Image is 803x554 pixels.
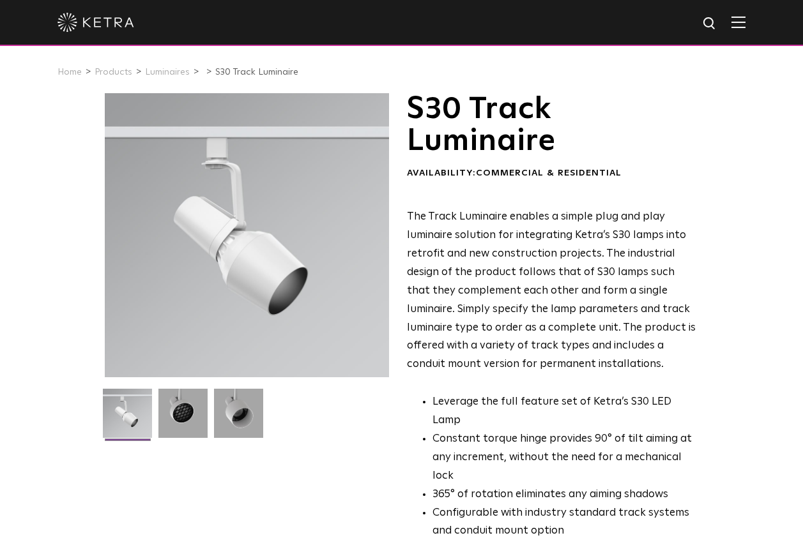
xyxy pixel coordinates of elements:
[214,389,263,447] img: 9e3d97bd0cf938513d6e
[158,389,208,447] img: 3b1b0dc7630e9da69e6b
[57,13,134,32] img: ketra-logo-2019-white
[57,68,82,77] a: Home
[702,16,718,32] img: search icon
[145,68,190,77] a: Luminaires
[407,167,698,180] div: Availability:
[476,168,622,177] span: Commercial & Residential
[432,486,698,504] li: 365° of rotation eliminates any aiming shadows
[95,68,132,77] a: Products
[103,389,152,447] img: S30-Track-Luminaire-2021-Web-Square
[432,393,698,430] li: Leverage the full feature set of Ketra’s S30 LED Lamp
[215,68,298,77] a: S30 Track Luminaire
[432,504,698,541] li: Configurable with industry standard track systems and conduit mount option
[432,430,698,486] li: Constant torque hinge provides 90° of tilt aiming at any increment, without the need for a mechan...
[407,211,696,370] span: The Track Luminaire enables a simple plug and play luminaire solution for integrating Ketra’s S30...
[407,93,698,158] h1: S30 Track Luminaire
[731,16,746,28] img: Hamburger%20Nav.svg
